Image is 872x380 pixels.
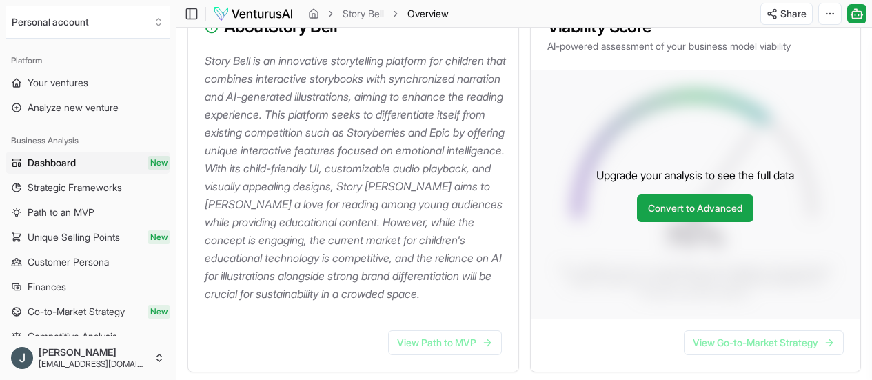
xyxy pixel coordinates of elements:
p: Upgrade your analysis to see the full data [596,167,794,183]
span: Customer Persona [28,255,109,269]
p: Story Bell is an innovative storytelling platform for children that combines interactive storyboo... [205,52,507,303]
h3: Viability Score [547,19,844,35]
nav: breadcrumb [308,7,449,21]
a: Go-to-Market StrategyNew [6,301,170,323]
a: Strategic Frameworks [6,177,170,199]
span: Dashboard [28,156,76,170]
span: Path to an MVP [28,206,94,219]
span: New [148,305,170,319]
span: Strategic Frameworks [28,181,122,194]
span: Unique Selling Points [28,230,120,244]
a: Competitive Analysis [6,326,170,348]
div: Platform [6,50,170,72]
span: [EMAIL_ADDRESS][DOMAIN_NAME] [39,359,148,370]
a: Customer Persona [6,251,170,273]
a: View Path to MVP [388,330,502,355]
a: Story Bell [343,7,384,21]
span: Share [780,7,807,21]
span: Go-to-Market Strategy [28,305,125,319]
a: View Go-to-Market Strategy [684,330,844,355]
a: DashboardNew [6,152,170,174]
div: Business Analysis [6,130,170,152]
button: [PERSON_NAME][EMAIL_ADDRESS][DOMAIN_NAME] [6,341,170,374]
span: [PERSON_NAME] [39,346,148,359]
button: Select an organization [6,6,170,39]
p: AI-powered assessment of your business model viability [547,39,844,53]
a: Analyze new venture [6,97,170,119]
span: Analyze new venture [28,101,119,114]
a: Unique Selling PointsNew [6,226,170,248]
button: Share [760,3,813,25]
a: Finances [6,276,170,298]
span: Overview [407,7,449,21]
span: New [148,156,170,170]
span: New [148,230,170,244]
img: ACg8ocKDREpXl_KiRA-0e0n4p3y5tqJXHnQtBEkgl-Sy65ld27hH7g=s96-c [11,347,33,369]
span: Finances [28,280,66,294]
span: Your ventures [28,76,88,90]
a: Convert to Advanced [637,194,753,222]
img: logo [213,6,294,22]
a: Your ventures [6,72,170,94]
a: Path to an MVP [6,201,170,223]
span: Competitive Analysis [28,330,117,343]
